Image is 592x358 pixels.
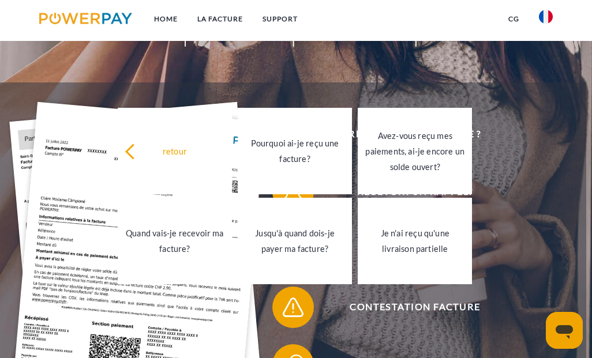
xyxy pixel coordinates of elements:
[125,143,225,159] div: retour
[257,284,557,330] a: Contestation Facture
[539,10,553,24] img: fr
[245,225,345,257] div: Jusqu'à quand dois-je payer ma facture?
[358,108,472,194] a: Avez-vous reçu mes paiements, ai-je encore un solde ouvert?
[499,9,529,29] a: CG
[280,295,306,321] img: qb_warning.svg
[188,9,253,29] a: LA FACTURE
[125,225,225,257] div: Quand vais-je recevoir ma facture?
[365,225,465,257] div: Je n'ai reçu qu'une livraison partielle
[245,135,345,167] div: Pourquoi ai-je reçu une facture?
[288,287,542,328] span: Contestation Facture
[272,287,542,328] button: Contestation Facture
[365,127,465,174] div: Avez-vous reçu mes paiements, ai-je encore un solde ouvert?
[144,9,188,29] a: Home
[253,9,308,29] a: Support
[39,13,132,24] img: logo-powerpay.svg
[546,312,583,349] iframe: Bouton de lancement de la fenêtre de messagerie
